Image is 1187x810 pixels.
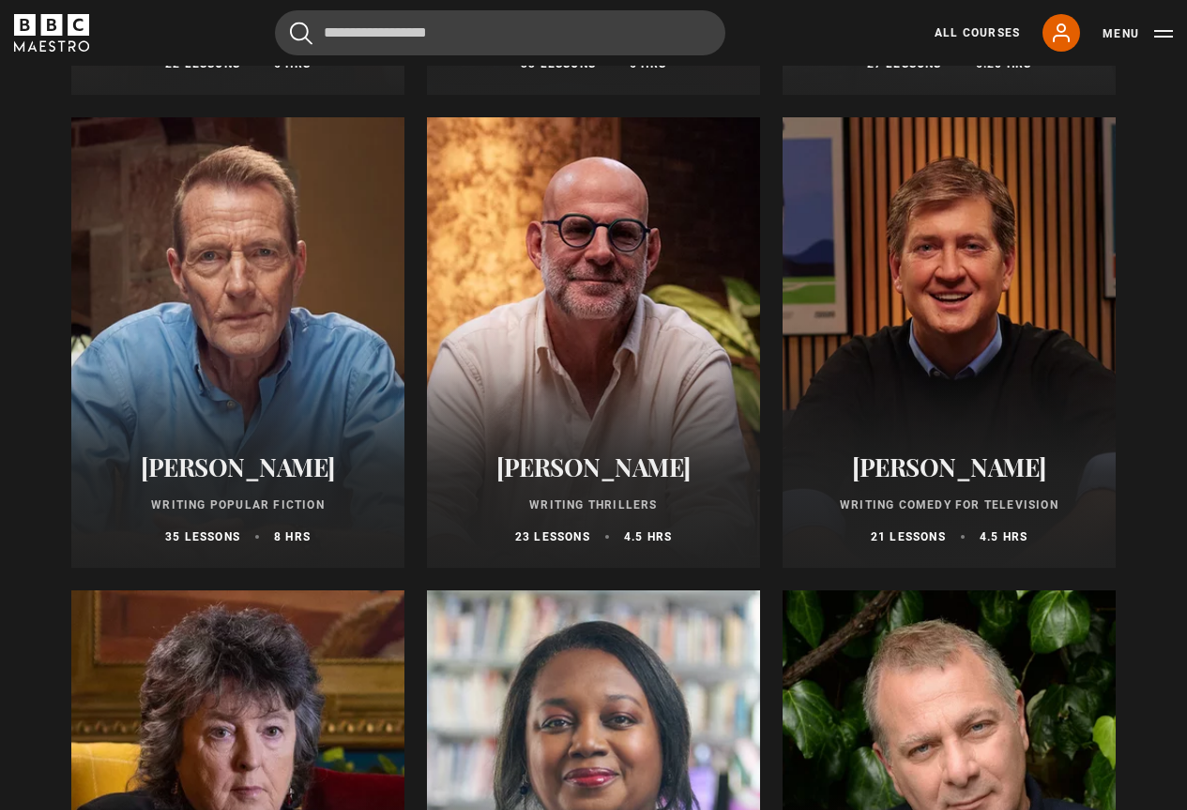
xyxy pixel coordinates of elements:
p: Writing Comedy for Television [805,497,1093,513]
input: Search [275,10,725,55]
svg: BBC Maestro [14,14,89,52]
p: Writing Thrillers [449,497,738,513]
button: Submit the search query [290,22,312,45]
h2: [PERSON_NAME] [449,452,738,481]
a: [PERSON_NAME] Writing Comedy for Television 21 lessons 4.5 hrs [783,117,1116,568]
h2: [PERSON_NAME] [805,452,1093,481]
p: 4.5 hrs [980,528,1027,545]
p: 21 lessons [871,528,946,545]
p: 8 hrs [274,528,311,545]
p: Writing Popular Fiction [94,497,382,513]
a: [PERSON_NAME] Writing Thrillers 23 lessons 4.5 hrs [427,117,760,568]
p: 35 lessons [165,528,240,545]
a: All Courses [935,24,1020,41]
a: [PERSON_NAME] Writing Popular Fiction 35 lessons 8 hrs [71,117,404,568]
p: 23 lessons [515,528,590,545]
h2: [PERSON_NAME] [94,452,382,481]
p: 4.5 hrs [624,528,672,545]
button: Toggle navigation [1103,24,1173,43]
